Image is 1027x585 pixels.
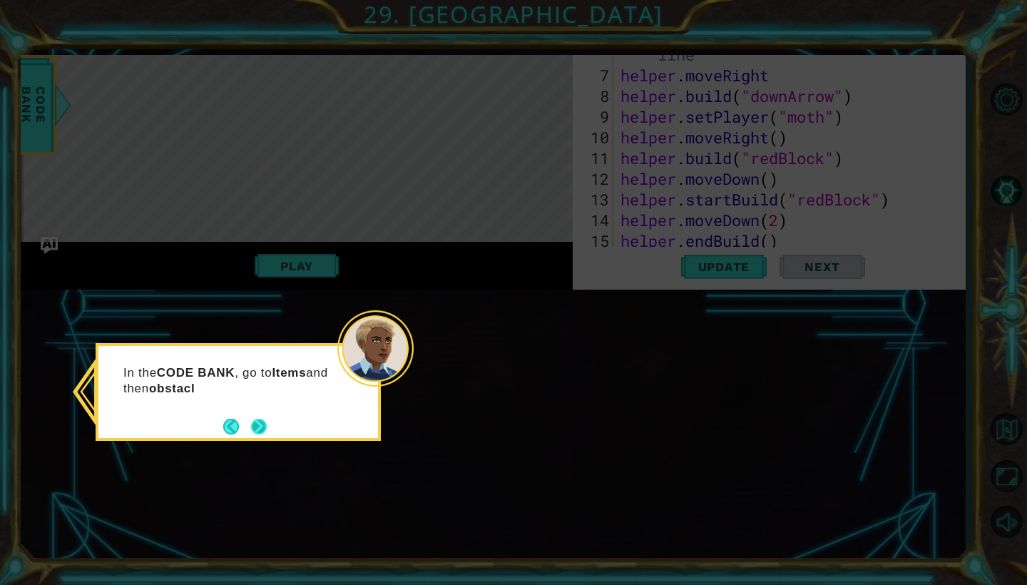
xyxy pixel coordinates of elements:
[272,366,306,380] strong: Items
[157,366,235,380] strong: CODE BANK
[123,365,337,397] p: In the , go to and then
[247,414,272,439] button: Next
[223,419,251,434] button: Back
[149,382,195,395] strong: obstacl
